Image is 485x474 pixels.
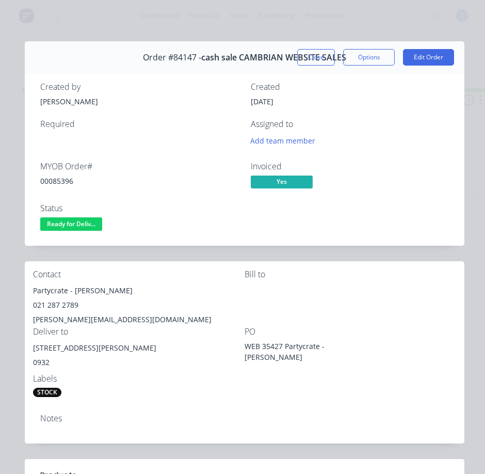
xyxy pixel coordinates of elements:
[40,96,238,107] div: [PERSON_NAME]
[245,327,456,337] div: PO
[40,176,238,186] div: 00085396
[403,49,454,66] button: Edit Order
[33,283,245,298] div: Partycrate - [PERSON_NAME]
[33,270,245,279] div: Contact
[33,312,245,327] div: [PERSON_NAME][EMAIL_ADDRESS][DOMAIN_NAME]
[297,49,335,66] button: Close
[251,162,449,171] div: Invoiced
[33,374,245,384] div: Labels
[40,119,238,129] div: Required
[33,355,245,370] div: 0932
[251,119,449,129] div: Assigned to
[245,270,456,279] div: Bill to
[33,341,245,374] div: [STREET_ADDRESS][PERSON_NAME]0932
[33,341,245,355] div: [STREET_ADDRESS][PERSON_NAME]
[251,134,321,148] button: Add team member
[40,82,238,92] div: Created by
[251,97,273,106] span: [DATE]
[40,203,238,213] div: Status
[245,341,374,362] div: WEB 35427 Partycrate - [PERSON_NAME]
[40,414,449,423] div: Notes
[251,176,313,188] span: Yes
[33,327,245,337] div: Deliver to
[201,53,346,62] span: cash sale CAMBRIAN WEBSITE SALES
[33,283,245,327] div: Partycrate - [PERSON_NAME]021 287 2789[PERSON_NAME][EMAIL_ADDRESS][DOMAIN_NAME]
[40,217,102,230] span: Ready for Deliv...
[40,217,102,233] button: Ready for Deliv...
[33,298,245,312] div: 021 287 2789
[143,53,201,62] span: Order #84147 -
[245,134,321,148] button: Add team member
[343,49,395,66] button: Options
[251,82,449,92] div: Created
[40,162,238,171] div: MYOB Order #
[33,388,61,397] div: STOCK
